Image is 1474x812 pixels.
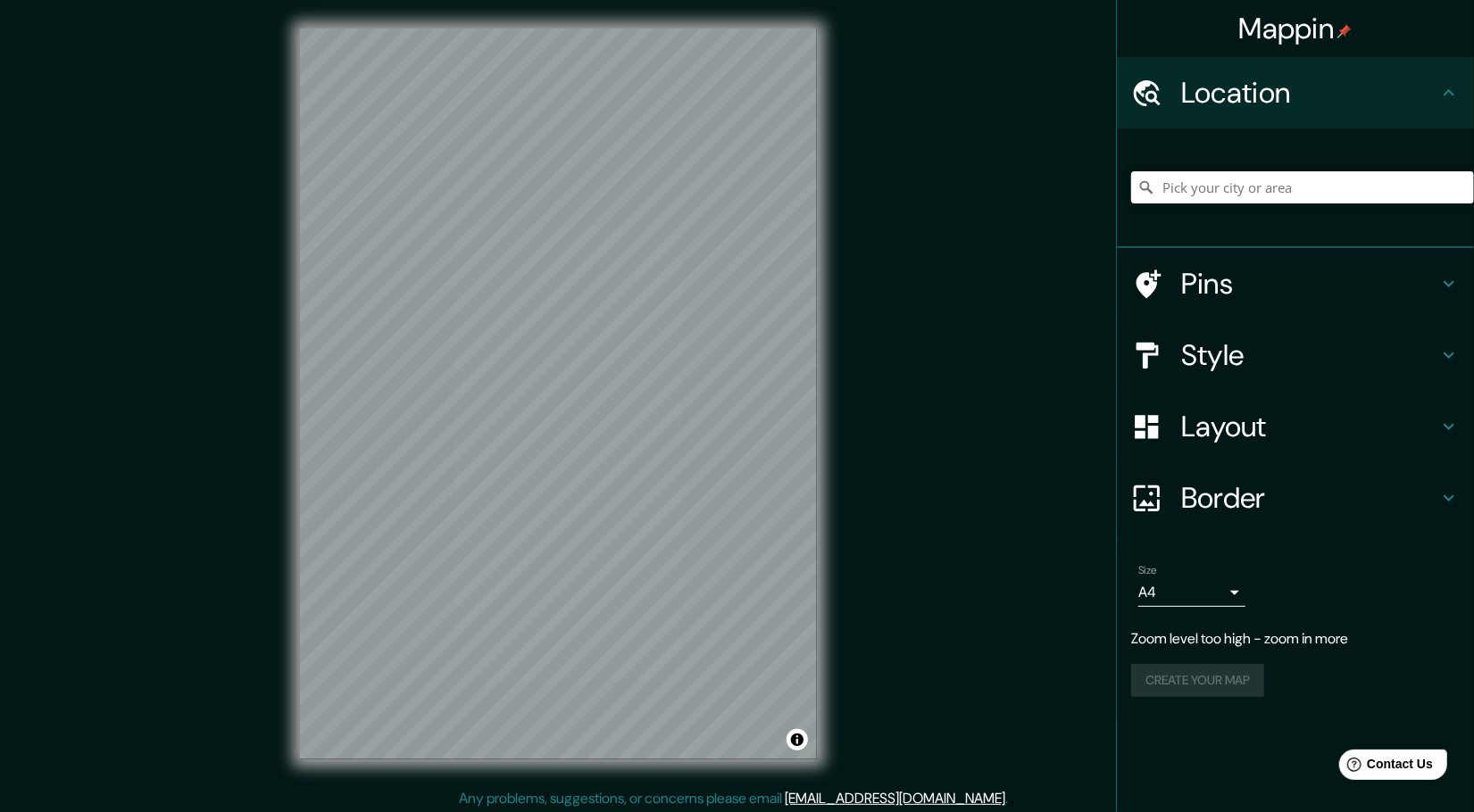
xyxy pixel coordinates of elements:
[786,789,1006,808] a: [EMAIL_ADDRESS][DOMAIN_NAME]
[1181,409,1438,444] h4: Layout
[1117,248,1474,319] div: Pins
[1117,319,1474,391] div: Style
[787,729,808,750] button: Toggle attribution
[1138,563,1157,578] label: Size
[1181,266,1438,302] h4: Pins
[1117,391,1474,462] div: Layout
[1012,788,1015,809] div: .
[1181,75,1438,111] h4: Location
[1117,57,1474,128] div: Location
[1131,628,1460,650] p: Zoom level too high - zoom in more
[1337,24,1352,38] img: pin-icon.png
[1315,742,1454,792] iframe: Help widget launcher
[460,788,1009,809] p: Any problems, suggestions, or concerns please email .
[1131,171,1474,203] input: Pick your city or area
[1181,337,1438,373] h4: Style
[1009,788,1012,809] div: .
[1117,462,1474,534] div: Border
[1138,578,1245,607] div: A4
[1239,11,1353,46] h4: Mappin
[1181,480,1438,516] h4: Border
[300,29,817,759] canvas: Map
